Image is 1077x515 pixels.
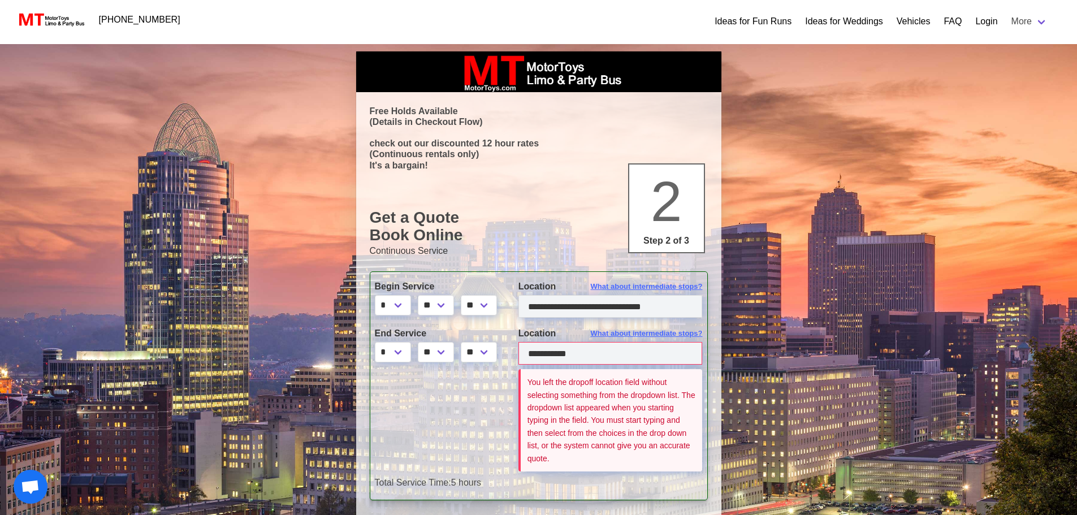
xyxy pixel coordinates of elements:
a: Open chat [14,470,47,504]
span: 2 [651,170,682,233]
p: check out our discounted 12 hour rates [370,138,708,149]
h1: Get a Quote Book Online [370,209,708,244]
a: Ideas for Fun Runs [715,15,791,28]
span: What about intermediate stops? [591,281,703,292]
small: You left the dropoff location field without selecting something from the dropdown list. The dropd... [527,378,695,462]
div: 5 hours [366,476,711,490]
p: Free Holds Available [370,106,708,116]
a: [PHONE_NUMBER] [92,8,187,31]
span: Total Service Time: [375,478,451,487]
p: Step 2 of 3 [634,234,699,248]
img: MotorToys Logo [16,12,85,28]
img: box_logo_brand.jpeg [454,51,624,92]
p: It's a bargain! [370,160,708,171]
a: Vehicles [897,15,931,28]
p: Continuous Service [370,244,708,258]
a: FAQ [944,15,962,28]
label: Begin Service [375,280,501,293]
p: (Details in Checkout Flow) [370,116,708,127]
p: (Continuous rentals only) [370,149,708,159]
span: Location [518,282,556,291]
label: End Service [375,327,501,340]
span: What about intermediate stops? [591,328,703,339]
a: Login [975,15,997,28]
span: Location [518,328,556,338]
a: More [1005,10,1054,33]
a: Ideas for Weddings [805,15,883,28]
